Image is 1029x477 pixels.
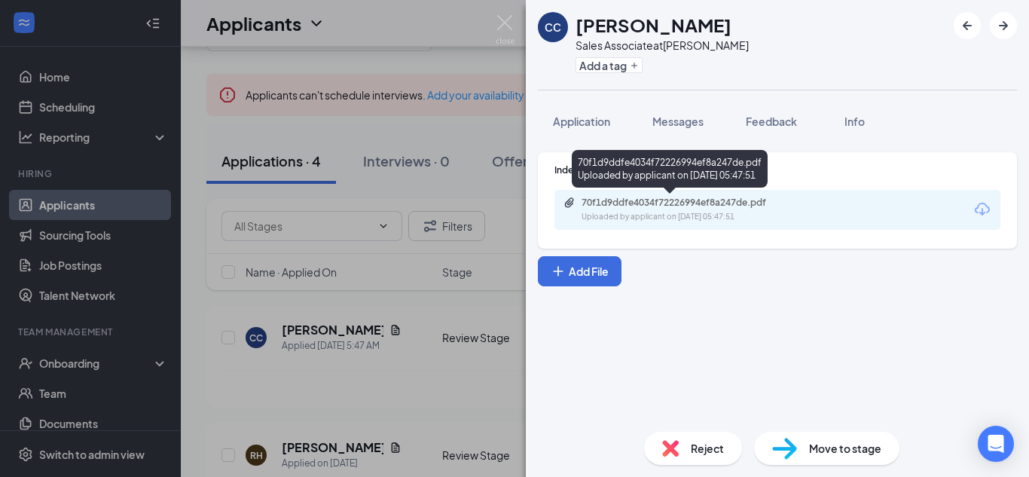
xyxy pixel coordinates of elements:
[746,115,797,128] span: Feedback
[652,115,704,128] span: Messages
[545,20,561,35] div: CC
[553,115,610,128] span: Application
[954,12,981,39] button: ArrowLeftNew
[572,150,768,188] div: 70f1d9ddfe4034f72226994ef8a247de.pdf Uploaded by applicant on [DATE] 05:47:51
[551,264,566,279] svg: Plus
[576,57,643,73] button: PlusAdd a tag
[844,115,865,128] span: Info
[576,38,749,53] div: Sales Associate at [PERSON_NAME]
[538,256,621,286] button: Add FilePlus
[582,197,792,209] div: 70f1d9ddfe4034f72226994ef8a247de.pdf
[630,61,639,70] svg: Plus
[563,197,576,209] svg: Paperclip
[809,440,881,457] span: Move to stage
[973,200,991,219] svg: Download
[576,12,731,38] h1: [PERSON_NAME]
[582,211,808,223] div: Uploaded by applicant on [DATE] 05:47:51
[958,17,976,35] svg: ArrowLeftNew
[554,164,1000,176] div: Indeed Resume
[563,197,808,223] a: Paperclip70f1d9ddfe4034f72226994ef8a247de.pdfUploaded by applicant on [DATE] 05:47:51
[978,426,1014,462] div: Open Intercom Messenger
[994,17,1012,35] svg: ArrowRight
[691,440,724,457] span: Reject
[990,12,1017,39] button: ArrowRight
